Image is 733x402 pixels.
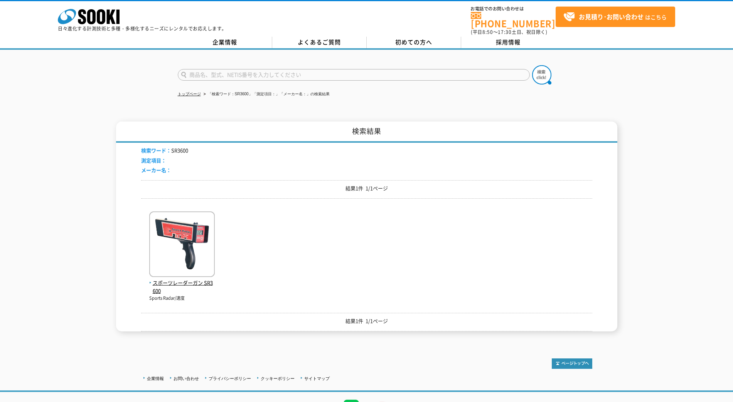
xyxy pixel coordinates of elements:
[58,26,227,31] p: 日々進化する計測技術と多種・多様化するニーズにレンタルでお応えします。
[272,37,367,48] a: よくあるご質問
[202,90,330,98] li: 「検索ワード：SR3600」「測定項目：」「メーカー名：」の検索結果
[471,12,556,28] a: [PHONE_NUMBER]
[141,157,166,164] span: 測定項目：
[141,147,188,155] li: SR3600
[149,211,215,279] img: SR3600
[461,37,556,48] a: 採用情報
[178,69,530,81] input: 商品名、型式、NETIS番号を入力してください
[304,376,330,381] a: サイトマップ
[178,92,201,96] a: トップページ
[149,295,215,302] p: Sports Radar/速度
[149,279,215,295] span: スポーツレーダーガン SR3600
[556,7,675,27] a: お見積り･お問い合わせはこちら
[579,12,644,21] strong: お見積り･お問い合わせ
[532,65,551,84] img: btn_search.png
[552,358,592,369] img: トップページへ
[261,376,295,381] a: クッキーポリシー
[141,317,592,325] p: 結果1件 1/1ページ
[563,11,667,23] span: はこちら
[498,29,512,35] span: 17:30
[471,7,556,11] span: お電話でのお問い合わせは
[178,37,272,48] a: 企業情報
[141,166,171,174] span: メーカー名：
[174,376,199,381] a: お問い合わせ
[395,38,432,46] span: 初めての方へ
[367,37,461,48] a: 初めての方へ
[471,29,547,35] span: (平日 ～ 土日、祝日除く)
[141,147,171,154] span: 検索ワード：
[482,29,493,35] span: 8:50
[209,376,251,381] a: プライバシーポリシー
[141,184,592,193] p: 結果1件 1/1ページ
[149,271,215,295] a: スポーツレーダーガン SR3600
[116,122,617,143] h1: 検索結果
[147,376,164,381] a: 企業情報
